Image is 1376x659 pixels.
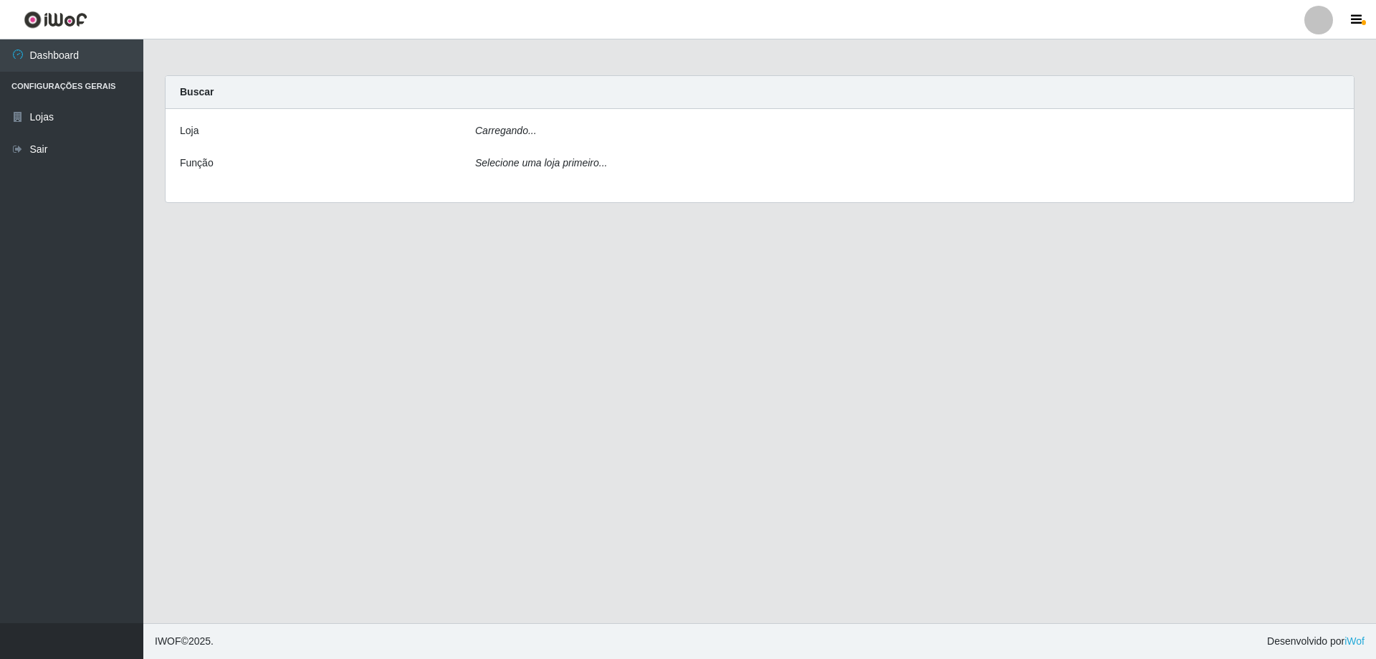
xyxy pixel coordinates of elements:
i: Carregando... [475,125,537,136]
img: CoreUI Logo [24,11,87,29]
span: Desenvolvido por [1267,634,1365,649]
span: IWOF [155,635,181,647]
label: Função [180,156,214,171]
span: © 2025 . [155,634,214,649]
strong: Buscar [180,86,214,98]
i: Selecione uma loja primeiro... [475,157,607,169]
label: Loja [180,123,199,138]
a: iWof [1344,635,1365,647]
